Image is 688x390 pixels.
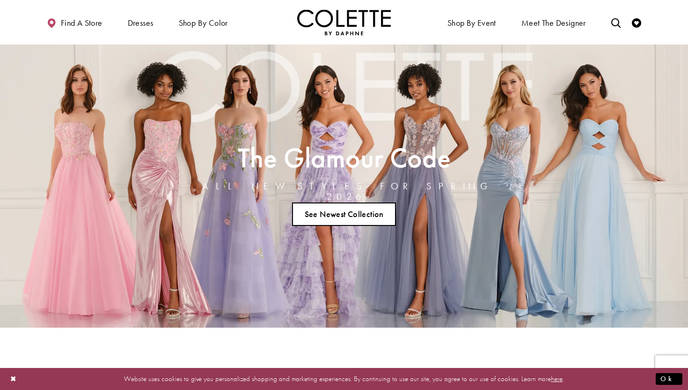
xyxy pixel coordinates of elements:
[181,199,507,230] ul: Slider Links
[176,9,230,35] span: Shop by color
[447,18,496,28] span: Shop By Event
[656,373,682,385] button: Submit Dialog
[67,373,621,385] p: Website uses cookies to give you personalized shopping and marketing experiences. By continuing t...
[292,202,396,226] a: See Newest Collection The Glamour Code ALL NEW STYLES FOR SPRING 2026
[551,374,563,383] a: here
[629,9,644,35] a: Check Wishlist
[6,371,22,387] button: Close Dialog
[44,9,104,35] a: Find a store
[184,181,504,202] h4: ALL NEW STYLES FOR SPRING 2026
[297,9,391,35] img: Colette by Daphne
[445,9,498,35] span: Shop By Event
[128,18,154,28] span: Dresses
[184,145,504,171] h2: The Glamour Code
[519,9,588,35] a: Meet the designer
[125,9,156,35] span: Dresses
[609,9,623,35] a: Toggle search
[61,18,102,28] span: Find a store
[297,9,391,35] a: Visit Home Page
[521,18,586,28] span: Meet the designer
[179,18,228,28] span: Shop by color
